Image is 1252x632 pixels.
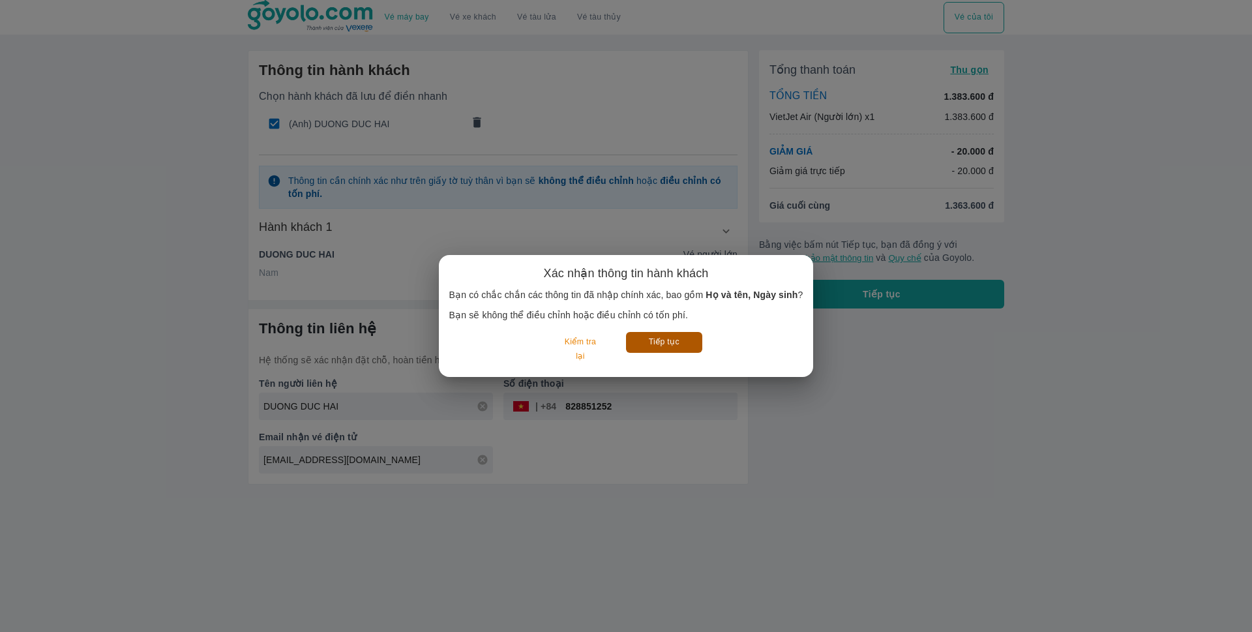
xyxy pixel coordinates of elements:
button: Tiếp tục [626,332,702,352]
button: Kiểm tra lại [550,332,610,367]
p: Bạn có chắc chắn các thông tin đã nhập chính xác, bao gồm ? [449,288,803,301]
b: Họ và tên, Ngày sinh [706,290,797,300]
p: Bạn sẽ không thể điều chỉnh hoặc điều chỉnh có tốn phí. [449,308,803,322]
h6: Xác nhận thông tin hành khách [544,265,709,281]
